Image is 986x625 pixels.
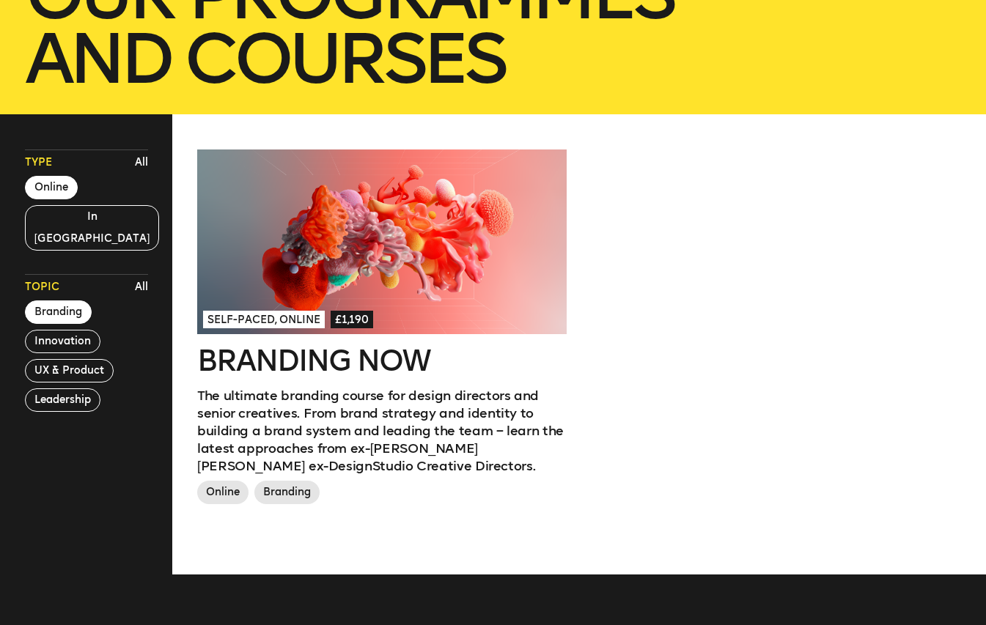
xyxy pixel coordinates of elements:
a: Self-paced, Online£1,190Branding NowThe ultimate branding course for design directors and senior ... [197,149,567,510]
button: Branding [25,300,92,324]
button: All [131,152,152,174]
span: Online [197,481,249,504]
button: All [131,276,152,298]
span: Branding [254,481,320,504]
p: The ultimate branding course for design directors and senior creatives. From brand strategy and i... [197,387,567,475]
button: UX & Product [25,359,114,382]
button: Online [25,176,78,199]
span: £1,190 [331,311,373,328]
span: Type [25,155,52,170]
button: In [GEOGRAPHIC_DATA] [25,205,160,251]
span: Topic [25,280,59,295]
span: Self-paced, Online [203,311,325,328]
h2: Branding Now [197,346,567,375]
button: Leadership [25,388,100,412]
button: Innovation [25,330,100,353]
